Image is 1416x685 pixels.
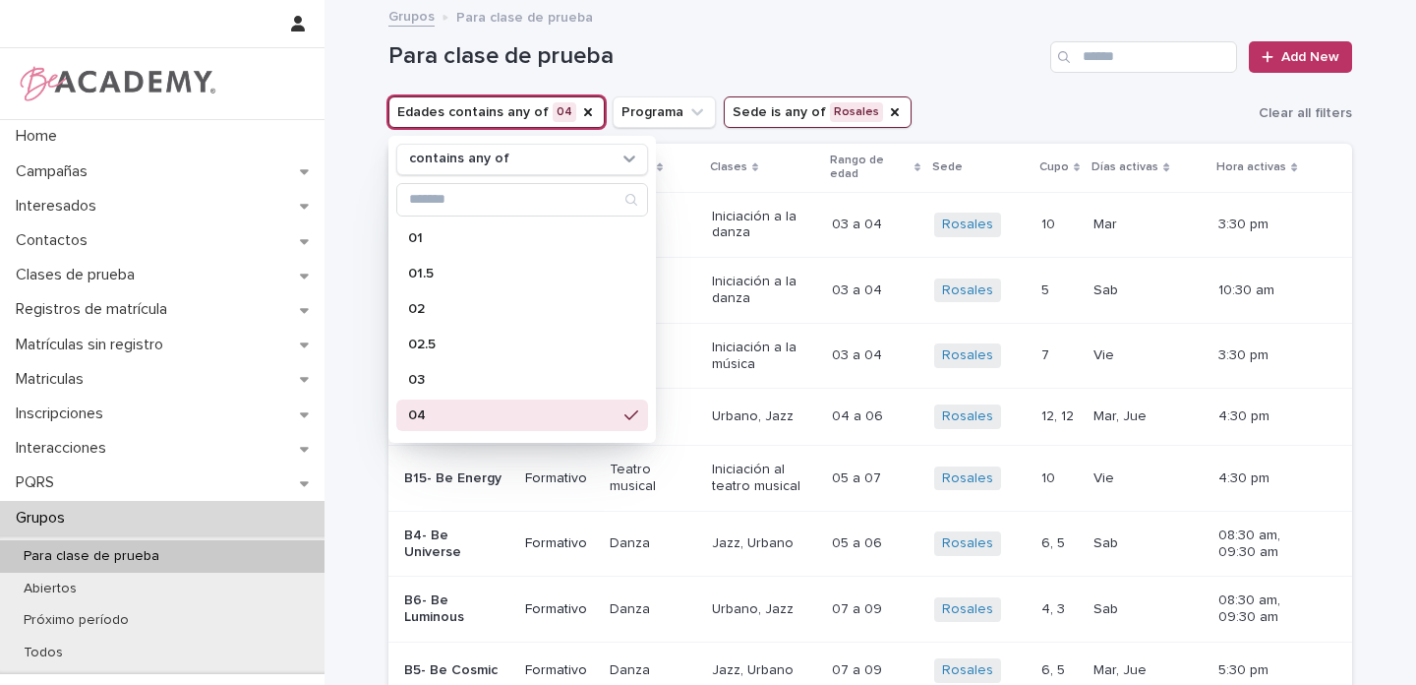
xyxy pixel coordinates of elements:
tr: B6- Be LuminousFormativoDanzaUrbano, Jazz07 a 0907 a 09 Rosales 4, 34, 3 SabSab 08:30 am, 09:30 am [388,577,1352,643]
a: Grupos [388,4,435,27]
a: Rosales [942,662,993,679]
p: Home [8,127,73,146]
p: 5:30 pm [1218,662,1321,679]
p: Días activas [1091,156,1158,178]
p: 04 a 06 [832,405,887,425]
p: Teatro musical [610,462,696,495]
p: Para clase de prueba [8,548,175,565]
p: 4:30 pm [1218,470,1321,487]
p: 08:30 am, 09:30 am [1218,592,1321,626]
p: 7 [1041,343,1053,364]
a: Rosales [942,535,993,552]
p: Formativo [525,535,594,552]
p: 03 a 04 [832,213,886,233]
button: Programa [613,96,716,128]
button: Edades [388,96,605,128]
p: Hora activas [1216,156,1286,178]
span: Clear all filters [1259,106,1352,120]
p: Registros de matrícula [8,300,183,319]
p: Sab [1093,279,1122,299]
p: B4- Be Universe [404,528,509,561]
p: 08:30 am, 09:30 am [1218,528,1321,561]
p: Sab [1093,597,1122,618]
p: Grupos [8,509,81,528]
p: 4, 3 [1041,597,1069,618]
p: B15- Be Energy [404,470,509,487]
p: Jazz, Urbano [712,662,816,679]
p: 02.5 [408,338,617,351]
p: Formativo [525,662,594,679]
p: 5 [1041,279,1053,299]
p: Formativo [525,601,594,618]
p: Vie [1093,343,1118,364]
p: Urbano, Jazz [712,601,816,618]
p: 6, 5 [1041,531,1069,552]
p: 3:30 pm [1218,347,1321,364]
p: Formativo [525,470,594,487]
a: Add New [1249,41,1352,73]
p: 12, 12 [1041,405,1078,425]
input: Search [397,184,647,216]
p: 03 a 04 [832,279,886,299]
tr: B2.2- Be MysticMini beDanzaIniciación a la danza03 a 0403 a 04 Rosales 55 SabSab 10:30 am [388,258,1352,324]
p: 10 [1041,213,1059,233]
p: Matrículas sin registro [8,336,179,354]
p: Mar, Jue [1093,405,1150,425]
p: Campañas [8,162,103,181]
p: 6, 5 [1041,658,1069,679]
tr: B3- Be StellarFormativoDanzaUrbano, Jazz04 a 0604 a 06 Rosales 12, 1212, 12 Mar, JueMar, Jue 4:30 pm [388,389,1352,446]
tr: B19- Be EndlessMini beMúsicaIniciación a la música03 a 0403 a 04 Rosales 77 VieVie 3:30 pm [388,323,1352,389]
p: 10:30 am [1218,282,1321,299]
p: Rango de edad [830,150,910,186]
p: Mar, Jue [1093,658,1150,679]
a: Rosales [942,601,993,618]
p: Contactos [8,231,103,250]
p: Interesados [8,197,112,216]
p: Iniciación a la danza [712,209,816,242]
p: Vie [1093,467,1118,487]
img: WPrjXfSUmiLcdUfaYY4Q [16,64,217,103]
button: Clear all filters [1251,98,1352,128]
h1: Para clase de prueba [388,42,1042,71]
p: 3:30 pm [1218,217,1321,233]
p: Matriculas [8,370,99,389]
p: 03 [408,373,617,387]
p: Danza [610,601,696,618]
a: Rosales [942,282,993,299]
span: Add New [1281,50,1339,64]
p: Jazz, Urbano [712,535,816,552]
p: Todos [8,645,79,661]
p: Danza [610,535,696,552]
a: Rosales [942,347,993,364]
p: Inscripciones [8,405,119,423]
a: Rosales [942,408,993,425]
p: Sede [932,156,963,178]
p: Próximo período [8,612,145,629]
p: 4:30 pm [1218,408,1321,425]
p: 10 [1041,467,1059,487]
p: Para clase de prueba [456,5,593,27]
a: Rosales [942,470,993,487]
p: Iniciación a la música [712,340,816,373]
p: Danza [610,662,696,679]
input: Search [1050,41,1237,73]
p: Mar [1093,213,1121,233]
p: Clases [710,156,747,178]
p: Clases de prueba [8,266,150,284]
p: 05 a 07 [832,467,885,487]
p: 05 a 06 [832,531,886,552]
p: 01 [408,231,617,245]
button: Sede [724,96,912,128]
p: Iniciación a la danza [712,274,816,307]
p: Sab [1093,531,1122,552]
p: B5- Be Cosmic [404,662,509,679]
tr: B4- Be UniverseFormativoDanzaJazz, Urbano05 a 0605 a 06 Rosales 6, 56, 5 SabSab 08:30 am, 09:30 am [388,511,1352,577]
a: Rosales [942,217,993,233]
p: Urbano, Jazz [712,408,816,425]
p: Iniciación al teatro musical [712,462,816,495]
tr: B15- Be EnergyFormativoTeatro musicalIniciación al teatro musical05 a 0705 a 07 Rosales 1010 VieV... [388,446,1352,512]
p: PQRS [8,473,70,492]
p: 01.5 [408,267,617,280]
p: 02 [408,302,617,316]
p: B6- Be Luminous [404,592,509,626]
